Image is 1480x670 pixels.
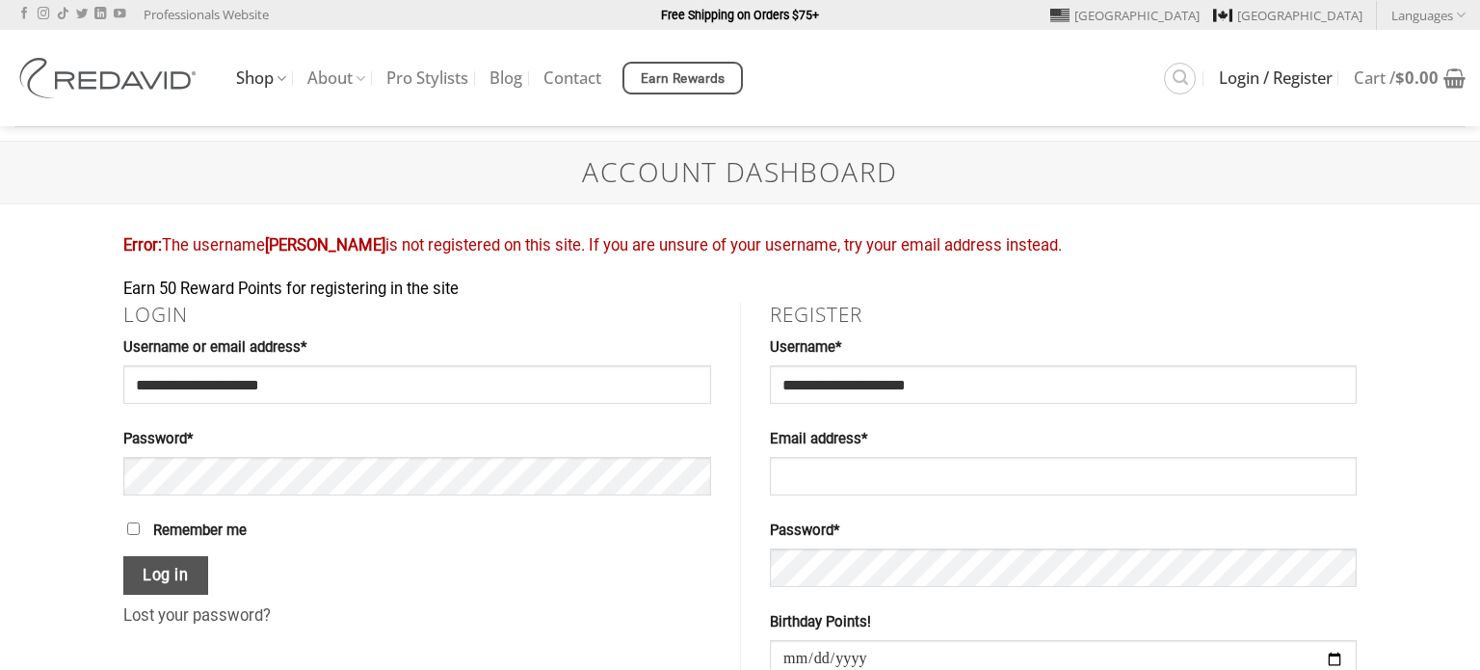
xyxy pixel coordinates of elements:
[1395,67,1439,89] bdi: 0.00
[123,556,208,596] button: Log in
[1164,63,1196,94] a: Search
[1219,61,1333,95] a: Login / Register
[661,8,819,22] strong: Free Shipping on Orders $75+
[114,8,125,21] a: Follow on YouTube
[153,522,247,539] span: Remember me
[386,61,468,95] a: Pro Stylists
[123,277,1357,303] div: Earn 50 Reward Points for registering in the site
[18,8,30,21] a: Follow on Facebook
[123,156,1357,189] h1: Account Dashboard
[236,60,286,97] a: Shop
[57,8,68,21] a: Follow on TikTok
[1354,57,1466,99] a: Cart /$0.00
[770,303,1357,327] h3: Register
[489,61,522,95] a: Blog
[1391,1,1466,29] a: Languages
[770,611,1357,634] label: Birthday Points!
[770,336,1357,360] label: Username
[123,301,188,328] a: Login
[1050,1,1200,30] a: [GEOGRAPHIC_DATA]
[307,60,365,97] a: About
[123,428,711,451] label: Password
[76,8,88,21] a: Follow on Twitter
[1395,67,1405,89] span: $
[127,523,140,535] input: Remember me
[641,68,726,90] span: Earn Rewards
[1219,70,1333,86] span: Login / Register
[123,606,271,625] a: Lost your password?
[622,62,743,94] a: Earn Rewards
[543,61,601,95] a: Contact
[123,236,162,255] strong: Error:
[1213,1,1362,30] a: [GEOGRAPHIC_DATA]
[123,233,1357,259] div: The username is not registered on this site. If you are unsure of your username, try your email a...
[123,336,711,360] label: Username or email address
[38,8,49,21] a: Follow on Instagram
[1354,70,1439,86] span: Cart /
[265,236,385,255] strong: [PERSON_NAME]
[14,58,207,98] img: REDAVID Salon Products | United States
[770,428,1357,451] label: Email address
[94,8,106,21] a: Follow on LinkedIn
[770,520,1357,543] label: Password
